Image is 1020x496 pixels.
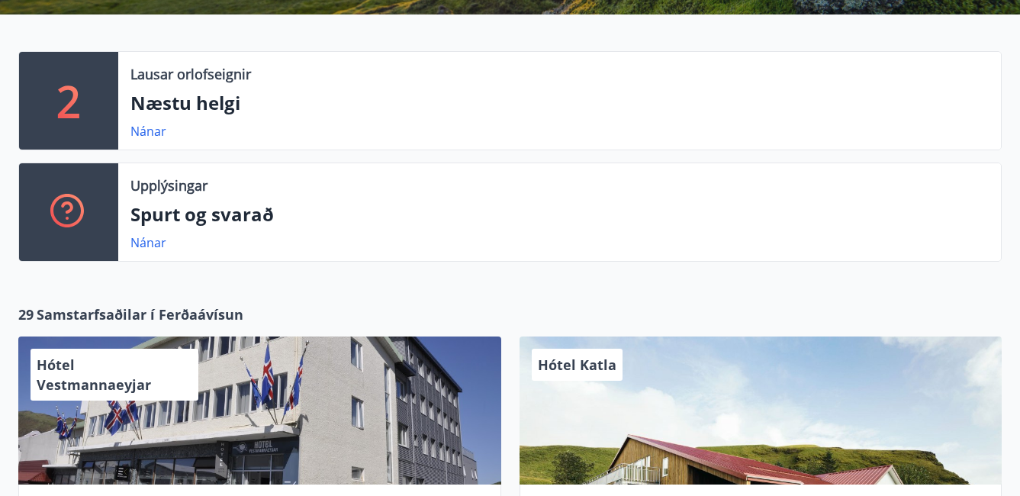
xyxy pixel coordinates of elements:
p: 2 [56,72,81,130]
span: Hótel Katla [538,356,616,374]
a: Nánar [130,123,166,140]
p: Lausar orlofseignir [130,64,251,84]
p: Spurt og svarað [130,201,989,227]
span: 29 [18,304,34,324]
span: Samstarfsaðilar í Ferðaávísun [37,304,243,324]
span: Hótel Vestmannaeyjar [37,356,151,394]
p: Upplýsingar [130,176,208,195]
a: Nánar [130,234,166,251]
p: Næstu helgi [130,90,989,116]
